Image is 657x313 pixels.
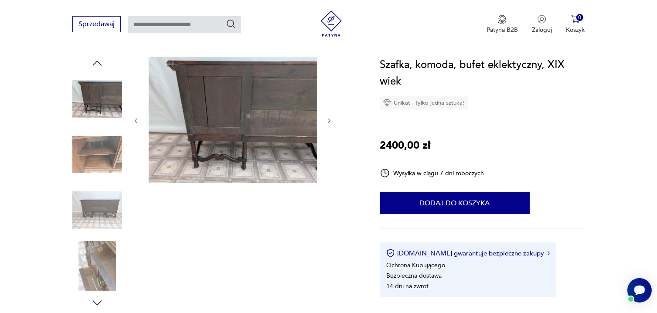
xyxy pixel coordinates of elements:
div: Wysyłka w ciągu 7 dni roboczych [380,168,484,178]
button: Dodaj do koszyka [380,192,530,214]
div: Unikat - tylko jedna sztuka! [380,96,468,109]
p: Koszyk [566,26,585,34]
img: Ikonka użytkownika [538,15,546,24]
li: Ochrona Kupującego [386,261,445,269]
h1: Szafka, komoda, bufet eklektyczny, XIX wiek [380,57,585,90]
li: 14 dni na zwrot [386,282,429,290]
img: Ikona certyfikatu [386,249,395,258]
img: Zdjęcie produktu Szafka, komoda, bufet eklektyczny, XIX wiek [72,241,122,291]
button: 0Koszyk [566,15,585,34]
li: Bezpieczna dostawa [386,272,442,280]
p: 2400,00 zł [380,137,430,154]
img: Zdjęcie produktu Szafka, komoda, bufet eklektyczny, XIX wiek [72,74,122,124]
img: Patyna - sklep z meblami i dekoracjami vintage [318,10,344,37]
p: Zaloguj [532,26,552,34]
button: Szukaj [226,19,236,29]
img: Ikona koszyka [571,15,580,24]
img: Zdjęcie produktu Szafka, komoda, bufet eklektyczny, XIX wiek [149,57,317,183]
a: Ikona medaluPatyna B2B [487,15,518,34]
button: [DOMAIN_NAME] gwarantuje bezpieczne zakupy [386,249,550,258]
a: Sprzedawaj [72,22,121,28]
button: Sprzedawaj [72,16,121,32]
img: Zdjęcie produktu Szafka, komoda, bufet eklektyczny, XIX wiek [72,185,122,235]
button: Patyna B2B [487,15,518,34]
div: 0 [576,14,584,21]
iframe: Smartsupp widget button [627,278,652,303]
p: Patyna B2B [487,26,518,34]
img: Ikona diamentu [383,99,391,107]
img: Ikona strzałki w prawo [548,251,550,255]
button: Zaloguj [532,15,552,34]
img: Ikona medalu [498,15,507,24]
img: Zdjęcie produktu Szafka, komoda, bufet eklektyczny, XIX wiek [72,130,122,180]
